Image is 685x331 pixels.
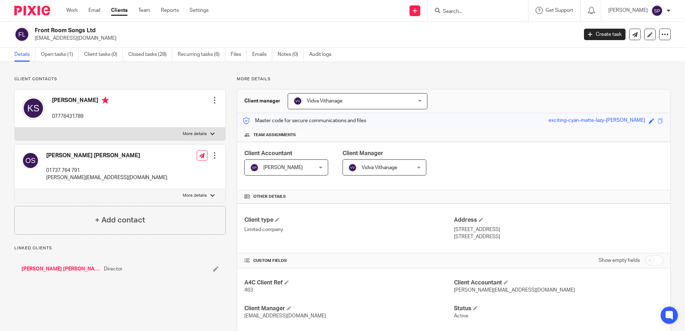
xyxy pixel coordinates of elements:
[22,97,45,120] img: svg%3E
[35,35,573,42] p: [EMAIL_ADDRESS][DOMAIN_NAME]
[14,245,226,251] p: Linked clients
[442,9,507,15] input: Search
[46,174,167,181] p: [PERSON_NAME][EMAIL_ADDRESS][DOMAIN_NAME]
[22,152,39,169] img: svg%3E
[454,279,663,287] h4: Client Accountant
[183,193,207,198] p: More details
[14,76,226,82] p: Client contacts
[252,48,272,62] a: Emails
[546,8,573,13] span: Get Support
[161,7,179,14] a: Reports
[250,163,259,172] img: svg%3E
[244,313,326,318] span: [EMAIL_ADDRESS][DOMAIN_NAME]
[454,233,663,240] p: [STREET_ADDRESS]
[84,48,123,62] a: Client tasks (0)
[454,305,663,312] h4: Status
[244,288,253,293] span: 463
[549,117,645,125] div: exciting-cyan-matte-lazy-[PERSON_NAME]
[253,194,286,200] span: Other details
[244,216,454,224] h4: Client type
[52,113,109,120] p: 07776431789
[278,48,304,62] a: Notes (0)
[21,265,100,273] a: [PERSON_NAME] [PERSON_NAME]
[244,279,454,287] h4: A4C Client Ref
[244,226,454,233] p: Limited company
[244,97,281,105] h3: Client manager
[190,7,209,14] a: Settings
[95,215,145,226] h4: + Add contact
[178,48,225,62] a: Recurring tasks (6)
[348,163,357,172] img: svg%3E
[231,48,247,62] a: Files
[128,48,172,62] a: Closed tasks (28)
[244,258,454,264] h4: CUSTOM FIELDS
[454,288,575,293] span: [PERSON_NAME][EMAIL_ADDRESS][DOMAIN_NAME]
[263,165,303,170] span: [PERSON_NAME]
[253,132,296,138] span: Team assignments
[293,97,302,105] img: svg%3E
[243,117,366,124] p: Master code for secure communications and files
[244,150,292,156] span: Client Accountant
[46,167,167,174] p: 01737 764 791
[454,313,468,318] span: Active
[14,27,29,42] img: svg%3E
[599,257,640,264] label: Show empty fields
[46,152,167,159] h4: [PERSON_NAME] [PERSON_NAME]
[66,7,78,14] a: Work
[35,27,465,34] h2: Front Room Songs Ltd
[584,29,626,40] a: Create task
[454,226,663,233] p: [STREET_ADDRESS]
[307,99,342,104] span: Vidva Vithanage
[454,216,663,224] h4: Address
[14,48,35,62] a: Details
[237,76,671,82] p: More details
[52,97,109,106] h4: [PERSON_NAME]
[183,131,207,137] p: More details
[138,7,150,14] a: Team
[102,97,109,104] i: Primary
[111,7,128,14] a: Clients
[309,48,337,62] a: Audit logs
[608,7,648,14] p: [PERSON_NAME]
[88,7,100,14] a: Email
[651,5,663,16] img: svg%3E
[244,305,454,312] h4: Client Manager
[361,165,397,170] span: Vidva Vithanage
[342,150,383,156] span: Client Manager
[14,6,50,15] img: Pixie
[104,265,123,273] span: Director
[41,48,79,62] a: Open tasks (1)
